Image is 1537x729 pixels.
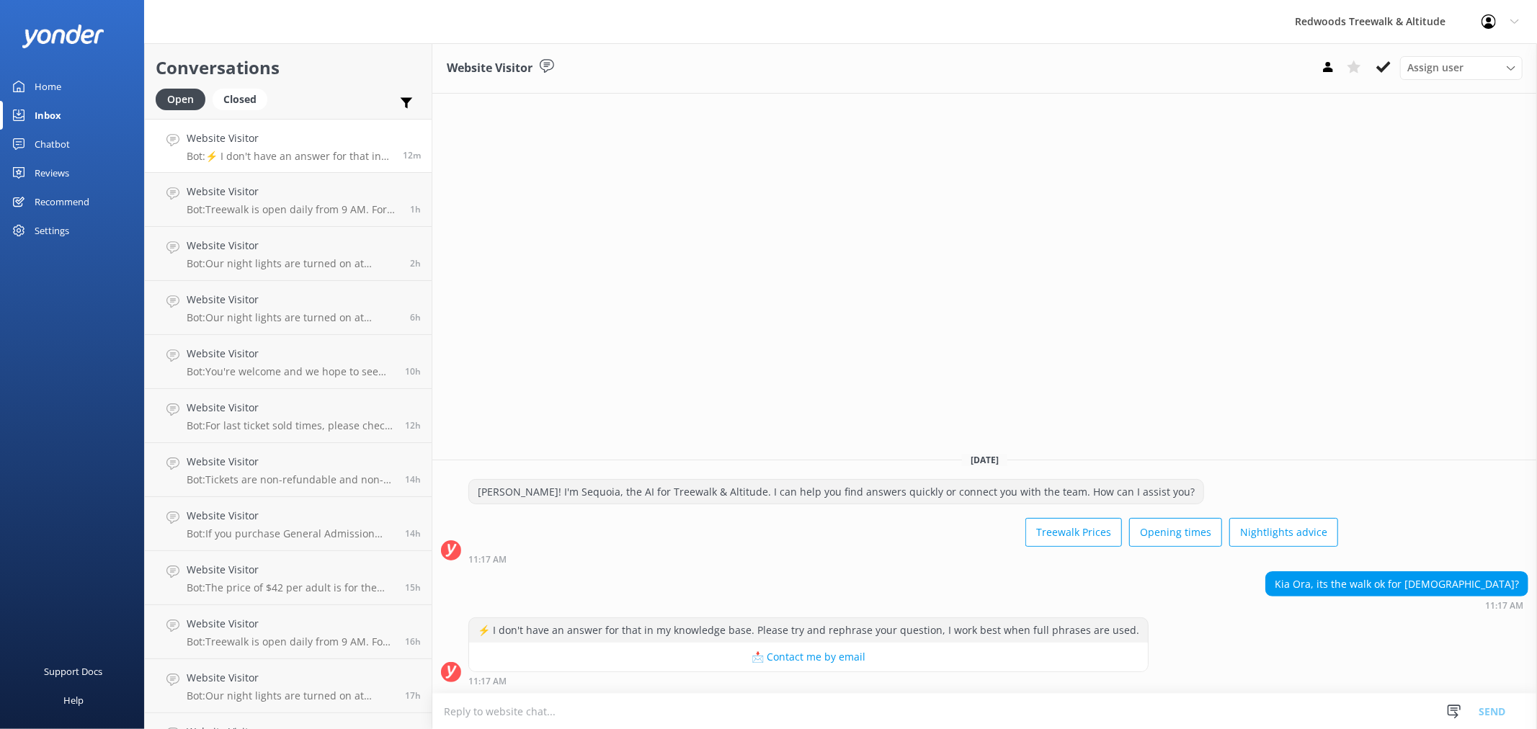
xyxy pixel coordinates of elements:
p: Bot: Our night lights are turned on at sunset, and the night walk starts 20 minutes thereafter. W... [187,257,399,270]
div: Recommend [35,187,89,216]
a: Website VisitorBot:If you purchase General Admission tickets onsite, you may need to wait in line... [145,497,432,551]
div: Kia Ora, its the walk ok for [DEMOGRAPHIC_DATA]? [1266,572,1528,596]
h3: Website Visitor [447,59,533,78]
h4: Website Visitor [187,508,394,524]
a: Open [156,91,213,107]
div: Support Docs [45,657,103,686]
a: Website VisitorBot:Our night lights are turned on at sunset, and the night walk starts 20 minutes... [145,227,432,281]
a: Website VisitorBot:Treewalk is open daily from 9 AM. For last ticket sold times, please check our... [145,605,432,659]
p: Bot: The price of $42 per adult is for the General Admission Treewalk or Nightlights. If you are ... [187,581,394,594]
div: [PERSON_NAME]! I'm Sequoia, the AI for Treewalk & Altitude. I can help you find answers quickly o... [469,480,1203,504]
a: Website VisitorBot:You're welcome and we hope to see you at [GEOGRAPHIC_DATA] & Altitude soon!10h [145,335,432,389]
div: Assign User [1400,56,1523,79]
span: Sep 08 2025 05:07am (UTC +12:00) Pacific/Auckland [410,311,421,323]
span: Sep 07 2025 07:28pm (UTC +12:00) Pacific/Auckland [405,635,421,648]
p: Bot: ⚡ I don't have an answer for that in my knowledge base. Please try and rephrase your questio... [187,150,392,163]
a: Website VisitorBot:The price of $42 per adult is for the General Admission Treewalk or Nightlight... [145,551,432,605]
h4: Website Visitor [187,670,394,686]
h4: Website Visitor [187,292,399,308]
a: Website VisitorBot:Treewalk is open daily from 9 AM. For last ticket sold times, please check our... [145,173,432,227]
h4: Website Visitor [187,184,399,200]
div: Reviews [35,158,69,187]
span: Sep 08 2025 09:02am (UTC +12:00) Pacific/Auckland [410,257,421,269]
div: Help [63,686,84,715]
h4: Website Visitor [187,130,392,146]
strong: 11:17 AM [468,555,507,564]
button: Treewalk Prices [1025,518,1122,547]
strong: 11:17 AM [1485,601,1523,610]
div: Inbox [35,101,61,130]
span: Assign user [1407,60,1464,76]
span: Sep 07 2025 08:04pm (UTC +12:00) Pacific/Auckland [405,581,421,594]
button: 📩 Contact me by email [469,643,1148,671]
a: Website VisitorBot:For last ticket sold times, please check our website FAQs [URL][DOMAIN_NAME].12h [145,389,432,443]
div: Chatbot [35,130,70,158]
div: Sep 08 2025 11:17am (UTC +12:00) Pacific/Auckland [468,554,1338,564]
span: Sep 07 2025 10:46pm (UTC +12:00) Pacific/Auckland [405,419,421,431]
span: Sep 07 2025 08:33pm (UTC +12:00) Pacific/Auckland [405,527,421,540]
p: Bot: For last ticket sold times, please check our website FAQs [URL][DOMAIN_NAME]. [187,419,394,432]
p: Bot: Treewalk is open daily from 9 AM. For last ticket sold times, please check our website FAQs ... [187,203,399,216]
div: Home [35,72,61,101]
div: Sep 08 2025 11:17am (UTC +12:00) Pacific/Auckland [468,676,1149,686]
div: ⚡ I don't have an answer for that in my knowledge base. Please try and rephrase your question, I ... [469,618,1148,643]
span: Sep 08 2025 11:17am (UTC +12:00) Pacific/Auckland [403,149,421,161]
div: Sep 08 2025 11:17am (UTC +12:00) Pacific/Auckland [1265,600,1528,610]
button: Opening times [1129,518,1222,547]
h4: Website Visitor [187,238,399,254]
div: Open [156,89,205,110]
span: Sep 08 2025 01:00am (UTC +12:00) Pacific/Auckland [405,365,421,377]
h4: Website Visitor [187,346,394,362]
a: Website VisitorBot:Tickets are non-refundable and non-transferable.14h [145,443,432,497]
a: Website VisitorBot:Our night lights are turned on at sunset, and the night walk starts 20 minutes... [145,659,432,713]
p: Bot: Tickets are non-refundable and non-transferable. [187,473,394,486]
div: Closed [213,89,267,110]
h4: Website Visitor [187,400,394,416]
div: Settings [35,216,69,245]
button: Nightlights advice [1229,518,1338,547]
p: Bot: If you purchase General Admission tickets onsite, you may need to wait in line, especially d... [187,527,394,540]
strong: 11:17 AM [468,677,507,686]
h4: Website Visitor [187,562,394,578]
span: Sep 07 2025 08:44pm (UTC +12:00) Pacific/Auckland [405,473,421,486]
p: Bot: Our night lights are turned on at sunset, and the night walk starts 20 minutes thereafter. W... [187,311,399,324]
h2: Conversations [156,54,421,81]
h4: Website Visitor [187,616,394,632]
p: Bot: Our night lights are turned on at sunset, and the night walk starts 20 minutes thereafter. W... [187,689,394,702]
span: Sep 08 2025 10:18am (UTC +12:00) Pacific/Auckland [410,203,421,215]
p: Bot: You're welcome and we hope to see you at [GEOGRAPHIC_DATA] & Altitude soon! [187,365,394,378]
p: Bot: Treewalk is open daily from 9 AM. For last ticket sold times, please check our website FAQs ... [187,635,394,648]
a: Website VisitorBot:Our night lights are turned on at sunset, and the night walk starts 20 minutes... [145,281,432,335]
h4: Website Visitor [187,454,394,470]
a: Closed [213,91,275,107]
span: [DATE] [962,454,1007,466]
span: Sep 07 2025 06:09pm (UTC +12:00) Pacific/Auckland [405,689,421,702]
a: Website VisitorBot:⚡ I don't have an answer for that in my knowledge base. Please try and rephras... [145,119,432,173]
img: yonder-white-logo.png [22,24,104,48]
